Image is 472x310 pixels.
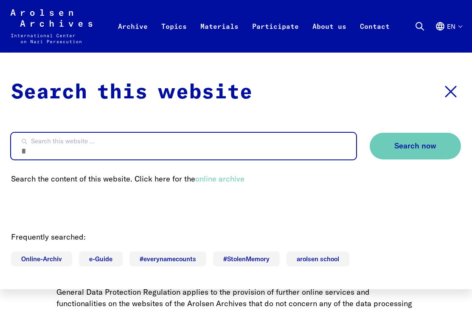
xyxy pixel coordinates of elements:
[111,19,155,53] a: Archive
[306,19,353,53] a: About us
[213,251,280,266] a: #StolenMemory
[287,251,349,266] a: arolsen school
[435,21,462,50] button: English, language selection
[245,19,306,53] a: Participate
[353,19,396,53] a: Contact
[11,231,461,243] p: Frequently searched:
[129,251,206,266] a: #everynamecounts
[11,77,253,108] p: Search this website
[370,133,461,159] button: Search now
[111,9,396,43] nav: Primary
[195,174,244,184] a: online archive
[194,19,245,53] a: Materials
[79,251,123,266] a: e-Guide
[394,142,436,151] span: Search now
[11,173,461,184] p: Search the content of this website. Click here for the
[155,19,194,53] a: Topics
[11,251,72,266] a: Online-Archiv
